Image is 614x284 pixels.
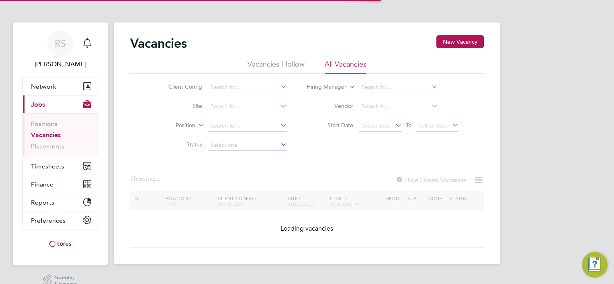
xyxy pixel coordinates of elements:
div: Jobs [23,113,98,157]
span: Powered by [55,274,77,281]
span: Network [31,83,56,90]
span: To [403,120,414,130]
input: Search for... [359,82,438,93]
button: Network [23,77,98,95]
input: Search for... [359,101,438,112]
span: Reports [31,199,54,206]
label: Status [156,141,202,148]
a: RS[PERSON_NAME] [23,30,98,69]
label: Client Config [156,83,202,90]
nav: Main navigation [13,22,108,265]
li: All Vacancies [325,59,366,74]
img: torus-logo-retina.png [46,237,74,250]
input: Search for... [208,120,287,132]
input: Search for... [208,82,287,93]
h2: Vacancies [130,35,187,51]
span: ... [155,175,160,183]
div: Showing [130,175,162,183]
label: Position [149,122,195,130]
span: Preferences [31,217,65,224]
span: RS [55,38,66,49]
a: Placements [31,142,64,150]
label: Hide Closed Vacancies [395,176,466,184]
label: Vendor [307,102,353,110]
button: Engage Resource Center [582,252,608,278]
input: Select one [208,140,287,151]
span: Finance [31,181,53,188]
label: Site [156,102,202,110]
button: Preferences [23,211,98,229]
input: Search for... [208,101,287,112]
label: Start Date [307,122,353,129]
span: Select date [418,122,447,129]
span: Ryan Scott [23,59,98,69]
a: Vacancies [31,131,61,139]
a: Go to home page [23,237,98,250]
button: Timesheets [23,157,98,175]
a: Positions [31,120,57,128]
span: Select date [362,122,391,129]
button: Jobs [23,95,98,113]
button: Reports [23,193,98,211]
span: Jobs [31,101,45,108]
button: Finance [23,175,98,193]
label: Hiring Manager [300,83,346,91]
li: Vacancies I follow [248,59,305,74]
span: Timesheets [31,162,64,170]
button: New Vacancy [436,35,484,48]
